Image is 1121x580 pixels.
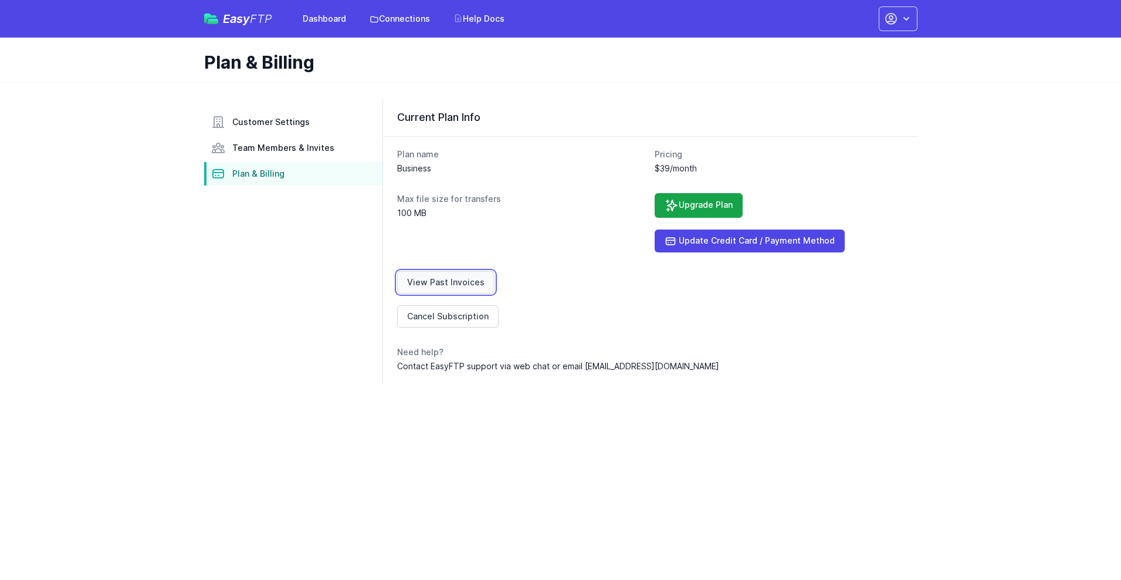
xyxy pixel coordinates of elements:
[223,13,272,25] span: Easy
[204,52,908,73] h1: Plan & Billing
[204,136,382,160] a: Team Members & Invites
[655,193,743,218] a: Upgrade Plan
[1062,521,1107,566] iframe: Drift Widget Chat Controller
[397,149,646,160] dt: Plan name
[397,110,903,124] h3: Current Plan Info
[204,13,272,25] a: EasyFTP
[232,142,334,154] span: Team Members & Invites
[232,168,285,180] span: Plan & Billing
[232,116,310,128] span: Customer Settings
[655,163,903,174] dd: $39/month
[397,360,903,372] dd: Contact EasyFTP support via web chat or email [EMAIL_ADDRESS][DOMAIN_NAME]
[296,8,353,29] a: Dashboard
[397,163,646,174] dd: Business
[204,110,382,134] a: Customer Settings
[204,162,382,186] a: Plan & Billing
[397,305,499,328] a: Cancel Subscription
[446,8,512,29] a: Help Docs
[250,12,272,26] span: FTP
[397,207,646,219] dd: 100 MB
[397,346,903,358] dt: Need help?
[204,14,218,24] img: easyftp_logo.png
[397,271,495,294] a: View Past Invoices
[655,149,903,160] dt: Pricing
[655,230,845,252] a: Update Credit Card / Payment Method
[397,193,646,205] dt: Max file size for transfers
[363,8,437,29] a: Connections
